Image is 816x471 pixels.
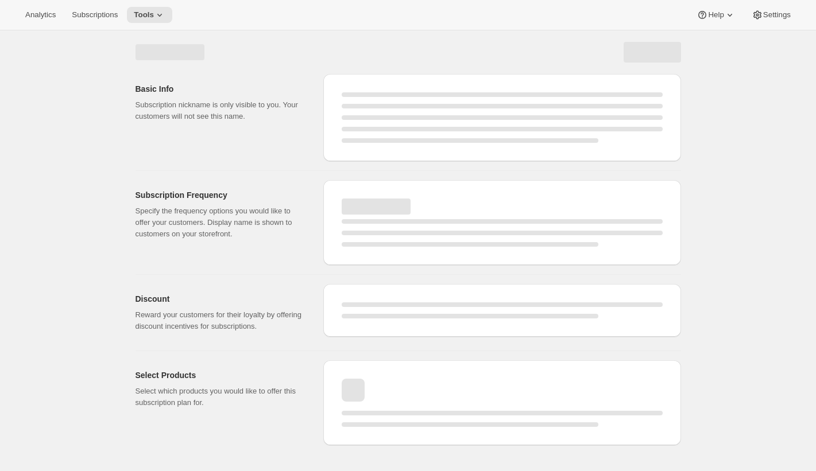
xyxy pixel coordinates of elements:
[745,7,798,23] button: Settings
[136,309,305,332] p: Reward your customers for their loyalty by offering discount incentives for subscriptions.
[136,205,305,240] p: Specify the frequency options you would like to offer your customers. Display name is shown to cu...
[136,83,305,95] h2: Basic Info
[122,30,695,450] div: Page loading
[134,10,154,20] span: Tools
[763,10,791,20] span: Settings
[18,7,63,23] button: Analytics
[65,7,125,23] button: Subscriptions
[136,293,305,305] h2: Discount
[136,386,305,408] p: Select which products you would like to offer this subscription plan for.
[136,189,305,201] h2: Subscription Frequency
[136,99,305,122] p: Subscription nickname is only visible to you. Your customers will not see this name.
[127,7,172,23] button: Tools
[25,10,56,20] span: Analytics
[690,7,742,23] button: Help
[72,10,118,20] span: Subscriptions
[136,369,305,381] h2: Select Products
[708,10,724,20] span: Help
